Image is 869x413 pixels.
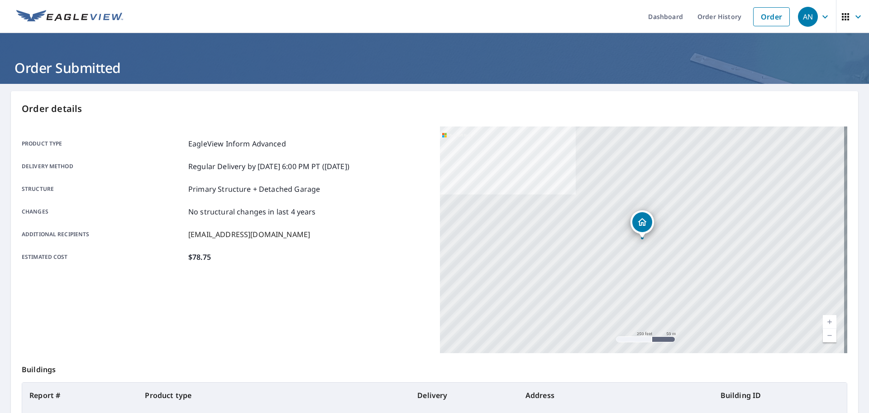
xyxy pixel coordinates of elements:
[410,383,518,408] th: Delivery
[22,161,185,172] p: Delivery method
[798,7,818,27] div: AN
[22,383,138,408] th: Report #
[22,229,185,240] p: Additional recipients
[188,252,211,262] p: $78.75
[22,206,185,217] p: Changes
[823,315,836,329] a: Current Level 17, Zoom In
[188,206,316,217] p: No structural changes in last 4 years
[138,383,410,408] th: Product type
[22,138,185,149] p: Product type
[823,329,836,342] a: Current Level 17, Zoom Out
[22,102,847,116] p: Order details
[22,184,185,194] p: Structure
[753,7,790,26] a: Order
[630,210,654,238] div: Dropped pin, building 1, Residential property, 15810 Toscana Ct Santa Clarita, CA 91387
[188,229,310,240] p: [EMAIL_ADDRESS][DOMAIN_NAME]
[22,252,185,262] p: Estimated cost
[518,383,713,408] th: Address
[188,138,286,149] p: EagleView Inform Advanced
[16,10,123,24] img: EV Logo
[188,161,349,172] p: Regular Delivery by [DATE] 6:00 PM PT ([DATE])
[22,353,847,382] p: Buildings
[713,383,847,408] th: Building ID
[188,184,320,194] p: Primary Structure + Detached Garage
[11,58,858,77] h1: Order Submitted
